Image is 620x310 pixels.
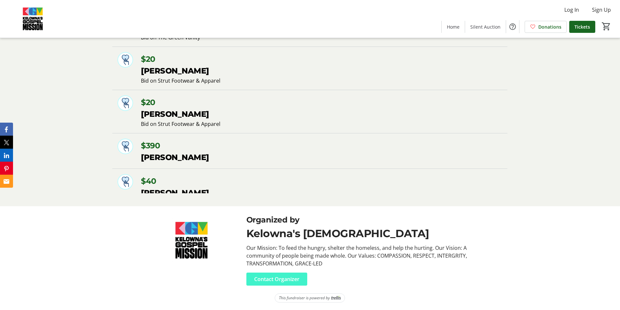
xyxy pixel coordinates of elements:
[246,244,475,267] div: Our Mission: To feed the hungry, shelter the homeless, and help the hurting. Our Vision: A commun...
[279,295,330,301] span: This fundraiser is powered by
[442,21,465,33] a: Home
[465,21,506,33] a: Silent Auction
[141,152,502,163] div: [PERSON_NAME]
[525,21,567,33] a: Donations
[559,5,584,15] button: Log In
[538,23,561,30] span: Donations
[141,140,502,152] div: $390
[470,23,501,30] span: Silent Auction
[117,139,133,154] img: Contributor Icon
[117,174,133,190] img: Contributor Icon
[141,108,502,120] div: [PERSON_NAME]
[141,77,502,85] div: Bid on Strut Footwear & Apparel
[141,97,502,108] div: $20
[574,23,590,30] span: Tickets
[254,275,299,283] span: Contact Organizer
[564,6,579,14] span: Log In
[117,52,133,68] img: Contributor Icon
[141,175,502,187] div: $40
[141,120,502,128] div: Bid on Strut Footwear & Apparel
[246,214,475,226] div: Organized by
[246,273,307,286] button: Contact Organizer
[569,21,595,33] a: Tickets
[506,20,519,33] button: Help
[592,6,611,14] span: Sign Up
[587,5,616,15] button: Sign Up
[117,95,133,111] img: Contributor Icon
[447,23,460,30] span: Home
[141,53,502,65] div: $20
[145,214,238,267] img: Kelowna's Gospel Mission logo
[141,187,502,199] div: [PERSON_NAME]
[141,65,502,77] div: [PERSON_NAME]
[4,3,62,35] img: Kelowna's Gospel Mission's Logo
[331,296,341,300] img: Trellis Logo
[246,226,475,241] div: Kelowna's [DEMOGRAPHIC_DATA]
[600,20,612,32] button: Cart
